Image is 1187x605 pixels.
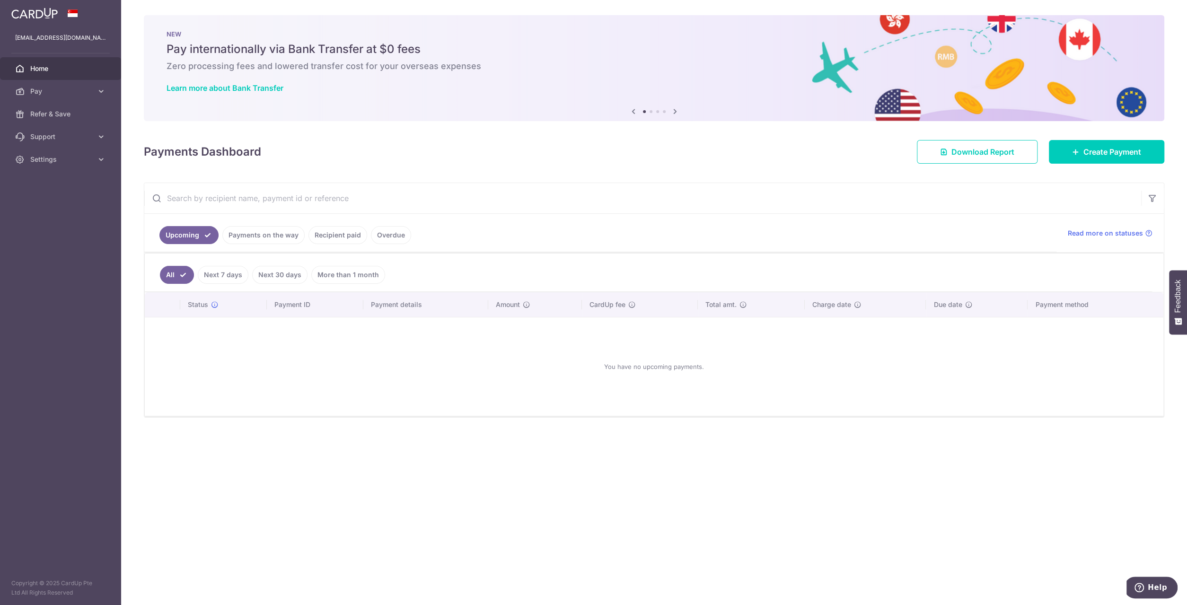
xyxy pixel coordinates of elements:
th: Payment ID [267,292,363,317]
h4: Payments Dashboard [144,143,261,160]
th: Payment details [363,292,488,317]
span: Download Report [951,146,1014,158]
a: Next 30 days [252,266,308,284]
span: Settings [30,155,93,164]
a: All [160,266,194,284]
span: Due date [933,300,962,309]
button: Feedback - Show survey [1169,270,1187,334]
span: Amount [496,300,520,309]
a: Upcoming [159,226,219,244]
span: Total amt. [705,300,737,309]
span: Read more on statuses [1068,228,1143,238]
span: Pay [30,87,93,96]
p: NEW [167,30,1142,38]
p: [EMAIL_ADDRESS][DOMAIN_NAME] [15,33,106,43]
input: Search by recipient name, payment id or reference [144,183,1141,213]
span: Home [30,64,93,73]
a: More than 1 month [311,266,385,284]
span: Support [30,132,93,141]
span: Create Payment [1083,146,1141,158]
a: Download Report [917,140,1038,164]
img: Bank transfer banner [144,15,1164,121]
div: You have no upcoming payments. [156,325,1152,408]
a: Create Payment [1049,140,1164,164]
a: Next 7 days [198,266,248,284]
iframe: Opens a widget where you can find more information [1126,577,1178,600]
a: Payments on the way [222,226,305,244]
span: Refer & Save [30,109,93,119]
a: Recipient paid [308,226,367,244]
th: Payment method [1028,292,1163,317]
span: CardUp fee [589,300,625,309]
span: Charge date [812,300,851,309]
a: Read more on statuses [1068,228,1152,238]
h5: Pay internationally via Bank Transfer at $0 fees [167,42,1142,57]
img: CardUp [11,8,58,19]
a: Learn more about Bank Transfer [167,83,283,93]
span: Feedback [1174,280,1182,313]
a: Overdue [371,226,411,244]
h6: Zero processing fees and lowered transfer cost for your overseas expenses [167,61,1142,72]
span: Status [188,300,208,309]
